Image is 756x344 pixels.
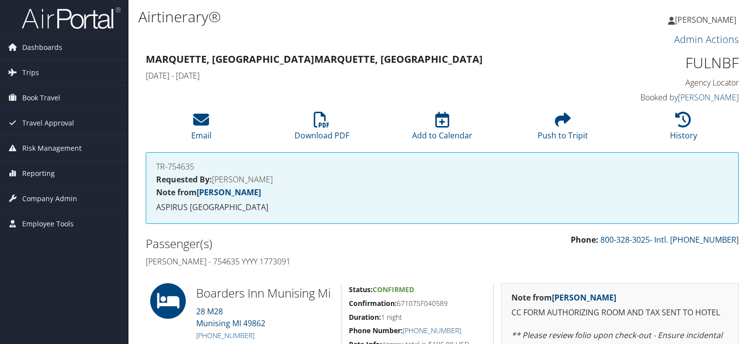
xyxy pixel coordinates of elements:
img: airportal-logo.png [22,6,121,30]
a: Email [191,117,211,141]
span: Trips [22,60,39,85]
a: 800-328-3025- Intl. [PHONE_NUMBER] [600,234,739,245]
a: [PHONE_NUMBER] [403,326,461,335]
strong: Phone: [571,234,598,245]
span: Reporting [22,161,55,186]
span: [PERSON_NAME] [675,14,736,25]
h4: [DATE] - [DATE] [146,70,587,81]
strong: Confirmation: [349,299,397,308]
a: [PERSON_NAME] [197,187,261,198]
strong: Duration: [349,312,381,322]
span: Travel Approval [22,111,74,135]
strong: Marquette, [GEOGRAPHIC_DATA] Marquette, [GEOGRAPHIC_DATA] [146,52,483,66]
h1: Airtinerary® [138,6,544,27]
a: Download PDF [294,117,349,141]
span: Risk Management [22,136,82,161]
span: Company Admin [22,186,77,211]
h4: Booked by [602,92,739,103]
a: Admin Actions [674,33,739,46]
a: History [670,117,697,141]
a: [PERSON_NAME] [552,292,616,303]
h1: FULNBF [602,52,739,73]
a: Add to Calendar [412,117,472,141]
span: Book Travel [22,86,60,110]
h5: 1 night [349,312,486,322]
a: Push to Tripit [538,117,588,141]
h2: Passenger(s) [146,235,435,252]
span: Dashboards [22,35,62,60]
h4: [PERSON_NAME] [156,175,728,183]
strong: Note from [511,292,616,303]
h4: [PERSON_NAME] - 754635 YYYY 1773091 [146,256,435,267]
h5: 67107SF040589 [349,299,486,308]
strong: Status: [349,285,373,294]
a: [PERSON_NAME] [678,92,739,103]
a: 28 M28Munising MI 49862 [196,306,265,329]
p: CC FORM AUTHORIZING ROOM AND TAX SENT TO HOTEL [511,306,729,319]
a: [PERSON_NAME] [668,5,746,35]
h2: Boarders Inn Munising Mi [196,285,334,301]
strong: Note from [156,187,261,198]
span: Employee Tools [22,212,74,236]
strong: Phone Number: [349,326,403,335]
a: [PHONE_NUMBER] [196,331,254,340]
h4: Agency Locator [602,77,739,88]
h4: TR-754635 [156,163,728,171]
p: ASPIRUS [GEOGRAPHIC_DATA] [156,201,728,214]
span: Confirmed [373,285,414,294]
strong: Requested By: [156,174,212,185]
